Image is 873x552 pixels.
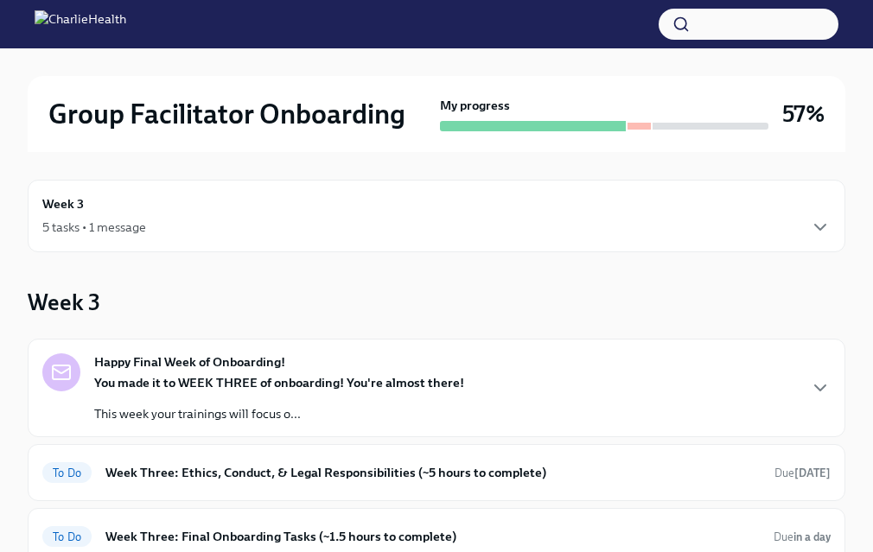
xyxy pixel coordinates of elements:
[94,405,464,422] p: This week your trainings will focus o...
[42,523,831,550] a: To DoWeek Three: Final Onboarding Tasks (~1.5 hours to complete)Duein a day
[782,98,825,130] h3: 57%
[42,459,831,486] a: To DoWeek Three: Ethics, Conduct, & Legal Responsibilities (~5 hours to complete)Due[DATE]
[793,530,831,543] strong: in a day
[42,194,84,213] h6: Week 3
[42,466,92,479] span: To Do
[774,466,831,479] span: Due
[105,527,760,546] h6: Week Three: Final Onboarding Tasks (~1.5 hours to complete)
[94,353,285,371] strong: Happy Final Week of Onboarding!
[794,466,831,479] strong: [DATE]
[42,530,92,543] span: To Do
[28,287,100,318] h3: Week 3
[105,463,761,482] h6: Week Three: Ethics, Conduct, & Legal Responsibilities (~5 hours to complete)
[774,530,831,543] span: Due
[440,97,510,114] strong: My progress
[774,465,831,481] span: September 1st, 2025 10:00
[42,219,146,236] div: 5 tasks • 1 message
[774,529,831,545] span: August 30th, 2025 10:00
[48,97,405,131] h2: Group Facilitator Onboarding
[35,10,126,38] img: CharlieHealth
[94,375,464,390] strong: You made it to WEEK THREE of onboarding! You're almost there!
